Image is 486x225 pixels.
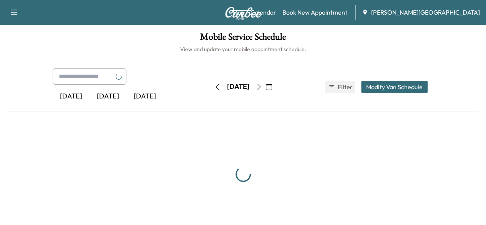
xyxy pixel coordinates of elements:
[236,16,244,22] div: Beta
[8,32,478,45] h1: Mobile Service Schedule
[325,81,355,93] button: Filter
[361,81,428,93] button: Modify Van Schedule
[225,7,262,18] img: Curbee Logo
[126,88,163,105] div: [DATE]
[90,88,126,105] div: [DATE]
[250,8,276,17] a: Calendar
[232,8,244,17] a: MapBeta
[338,82,352,92] span: Filter
[8,45,478,53] h6: View and update your mobile appointment schedule.
[371,8,480,17] span: [PERSON_NAME][GEOGRAPHIC_DATA]
[53,88,90,105] div: [DATE]
[282,8,347,17] a: Book New Appointment
[227,82,249,92] div: [DATE]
